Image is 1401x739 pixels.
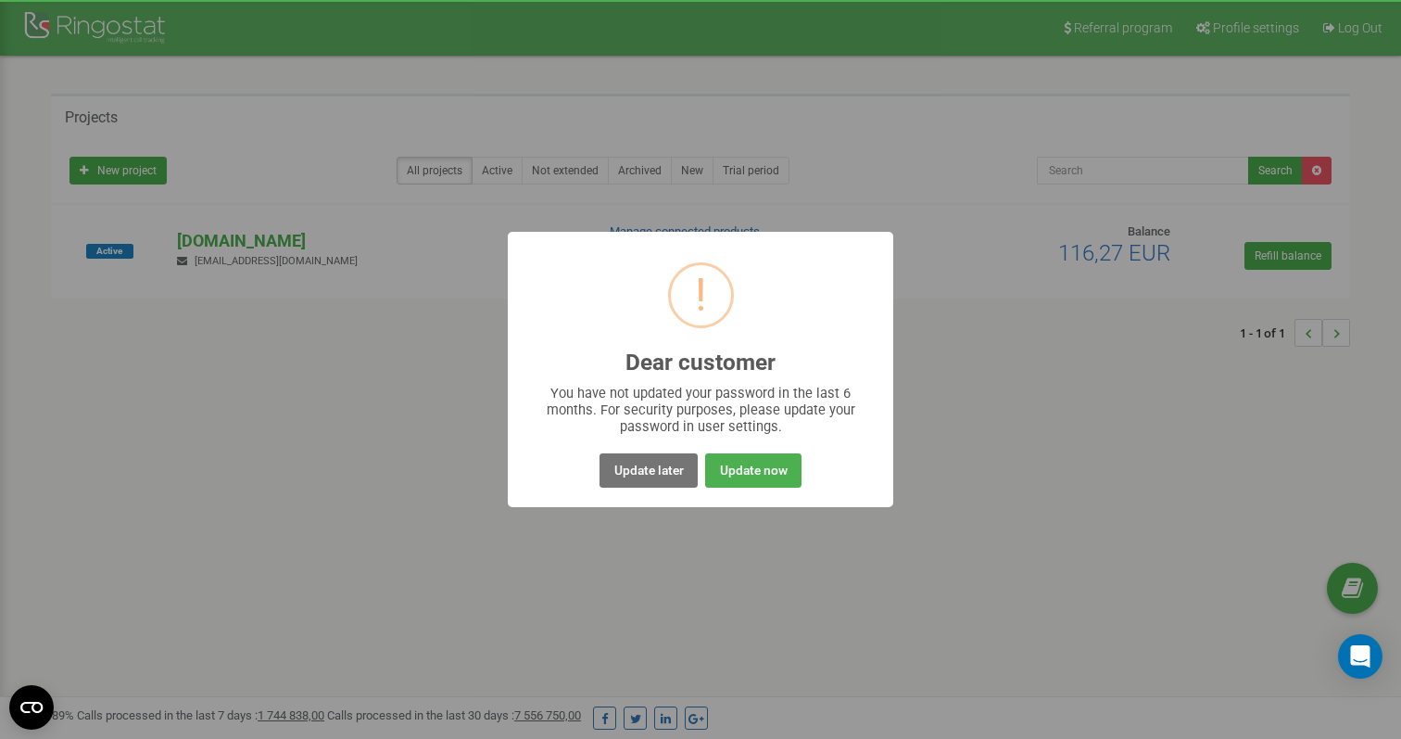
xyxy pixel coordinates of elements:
button: Update now [705,453,801,488]
div: Open Intercom Messenger [1338,634,1382,679]
button: Open CMP widget [9,685,54,730]
div: You have not updated your password in the last 6 months. For security purposes, please update you... [545,385,857,435]
h2: Dear customer [625,350,776,376]
div: ! [695,265,707,325]
button: Update later [600,453,697,488]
